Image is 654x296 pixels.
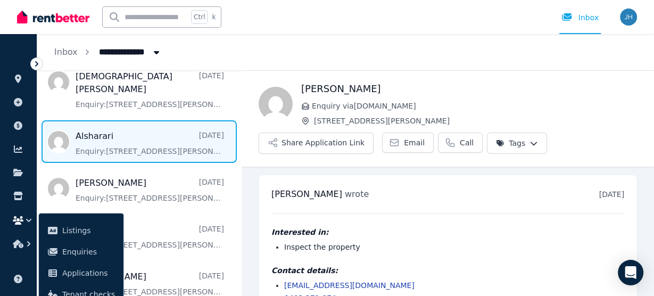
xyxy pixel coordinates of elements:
h4: Interested in: [271,227,624,237]
span: Applications [62,267,115,279]
span: Listings [62,224,115,237]
span: Enquiries [62,245,115,258]
span: Email [404,137,425,148]
a: Yue[DATE]Enquiry:[STREET_ADDRESS][PERSON_NAME]. [76,224,224,250]
li: Inspect the property [284,242,624,252]
a: [PERSON_NAME][DATE]Enquiry:[STREET_ADDRESS][PERSON_NAME]. [76,177,224,203]
a: [DEMOGRAPHIC_DATA][PERSON_NAME][DATE]Enquiry:[STREET_ADDRESS][PERSON_NAME]. [76,70,224,110]
h1: [PERSON_NAME] [301,81,637,96]
a: Call [438,133,483,153]
a: Listings [43,220,119,241]
a: [EMAIL_ADDRESS][DOMAIN_NAME] [284,281,415,290]
span: Tags [496,138,525,149]
span: wrote [345,189,369,199]
div: Inbox [561,12,599,23]
span: Call [460,137,474,148]
span: [PERSON_NAME] [271,189,342,199]
a: Alsharari[DATE]Enquiry:[STREET_ADDRESS][PERSON_NAME]. [76,130,224,157]
span: [STREET_ADDRESS][PERSON_NAME] [314,116,637,126]
span: k [212,13,216,21]
img: Makayla Hastie [259,87,293,121]
time: [DATE] [599,190,624,199]
nav: Breadcrumb [37,34,179,70]
img: RentBetter [17,9,89,25]
a: Applications [43,262,119,284]
a: Inbox [54,47,78,57]
button: Share Application Link [259,133,374,154]
div: Open Intercom Messenger [618,260,643,285]
span: Ctrl [191,10,208,24]
h4: Contact details: [271,265,624,276]
img: Serenity Stays Management Pty Ltd [620,9,637,26]
a: Enquiries [43,241,119,262]
button: Tags [487,133,547,154]
a: Email [382,133,434,153]
span: Enquiry via [DOMAIN_NAME] [312,101,637,111]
